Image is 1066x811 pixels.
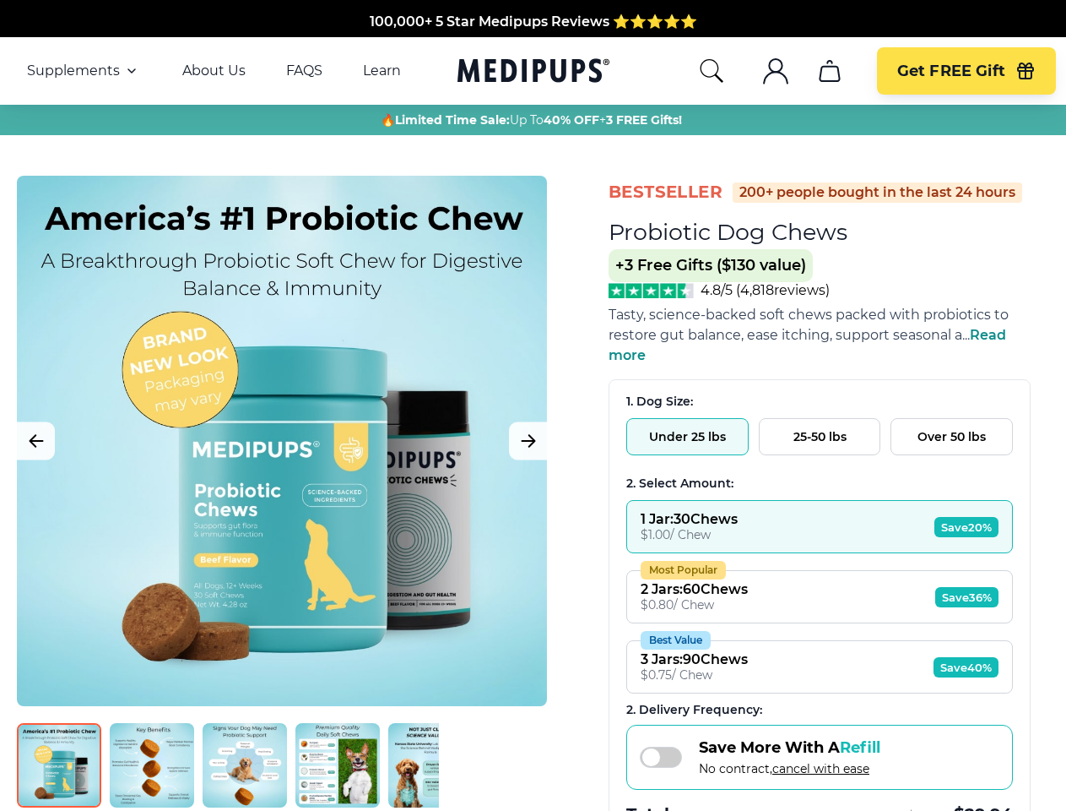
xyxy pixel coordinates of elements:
[935,587,998,607] span: Save 36%
[609,327,962,343] span: restore gut balance, ease itching, support seasonal a
[626,702,762,717] span: 2 . Delivery Frequency:
[110,723,194,808] img: Probiotic Dog Chews | Natural Dog Supplements
[755,51,796,91] button: account
[699,738,880,757] span: Save More With A
[641,597,748,612] div: $ 0.80 / Chew
[626,640,1013,694] button: Best Value3 Jars:90Chews$0.75/ ChewSave40%
[388,723,473,808] img: Probiotic Dog Chews | Natural Dog Supplements
[626,476,1013,492] div: 2. Select Amount:
[809,51,850,91] button: cart
[252,27,814,43] span: Made In The [GEOGRAPHIC_DATA] from domestic & globally sourced ingredients
[641,561,726,580] div: Most Popular
[699,761,880,776] span: No contract,
[457,55,609,90] a: Medipups
[877,47,1056,95] button: Get FREE Gift
[641,511,738,527] div: 1 Jar : 30 Chews
[641,527,738,542] div: $ 1.00 / Chew
[17,723,101,808] img: Probiotic Dog Chews | Natural Dog Supplements
[609,283,694,298] img: Stars - 4.8
[370,7,697,23] span: 100,000+ 5 Star Medipups Reviews ⭐️⭐️⭐️⭐️⭐️
[934,517,998,537] span: Save 20%
[897,62,1005,81] span: Get FREE Gift
[27,61,142,81] button: Supplements
[609,218,847,246] h1: Probiotic Dog Chews
[609,181,722,204] span: BestSeller
[759,418,881,455] button: 25-50 lbs
[295,723,380,808] img: Probiotic Dog Chews | Natural Dog Supplements
[698,57,725,84] button: search
[701,282,830,298] span: 4.8/5 ( 4,818 reviews)
[733,182,1022,203] div: 200+ people bought in the last 24 hours
[509,422,547,460] button: Next Image
[641,631,711,650] div: Best Value
[641,667,748,683] div: $ 0.75 / Chew
[27,63,120,79] span: Supplements
[609,249,813,282] span: +3 Free Gifts ($130 value)
[626,500,1013,553] button: 1 Jar:30Chews$1.00/ ChewSave20%
[381,112,682,128] span: 🔥 Up To +
[840,738,880,757] span: Refill
[363,63,401,79] a: Learn
[626,418,749,455] button: Under 25 lbs
[17,422,55,460] button: Previous Image
[641,651,748,667] div: 3 Jars : 90 Chews
[626,394,1013,410] div: 1. Dog Size:
[772,761,869,776] span: cancel with ease
[933,657,998,678] span: Save 40%
[890,418,1013,455] button: Over 50 lbs
[626,570,1013,623] button: Most Popular2 Jars:60Chews$0.80/ ChewSave36%
[641,581,748,597] div: 2 Jars : 60 Chews
[609,307,1009,323] span: Tasty, science-backed soft chews packed with probiotics to
[286,63,322,79] a: FAQS
[203,723,287,808] img: Probiotic Dog Chews | Natural Dog Supplements
[182,63,246,79] a: About Us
